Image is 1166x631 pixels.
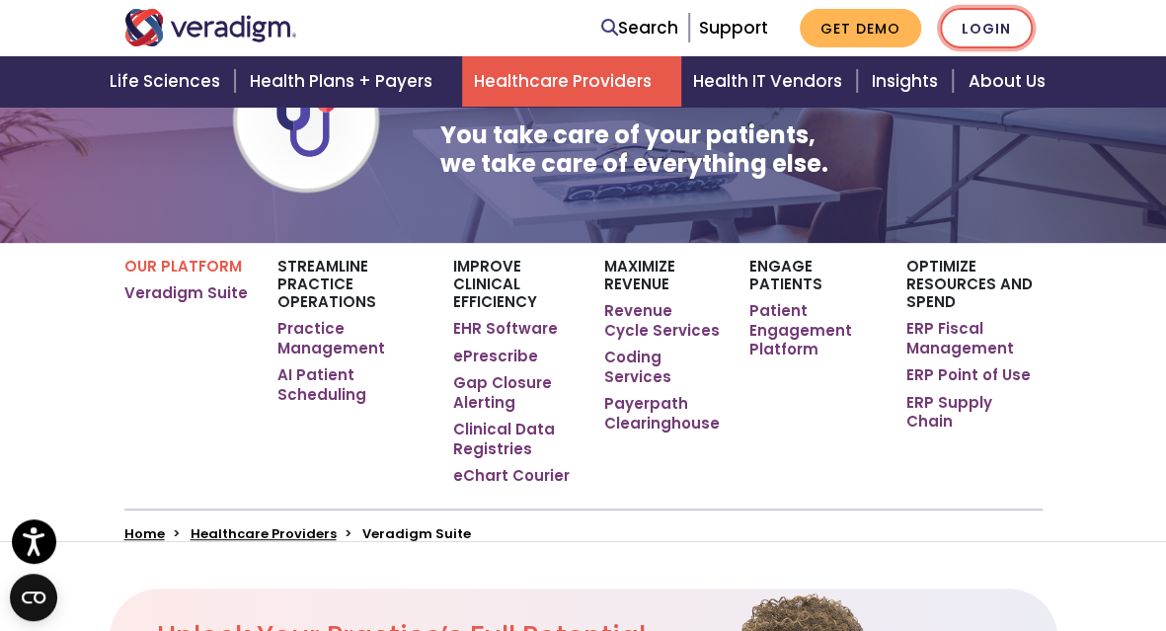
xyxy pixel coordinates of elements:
[439,121,827,179] h1: You take care of your patients, we take care of everything else.
[453,347,538,366] a: ePrescribe
[681,56,860,107] a: Health IT Vendors
[860,56,956,107] a: Insights
[906,365,1031,385] a: ERP Point of Use
[191,524,337,543] a: Healthcare Providers
[453,373,575,412] a: Gap Closure Alerting
[453,420,575,458] a: Clinical Data Registries
[604,301,720,340] a: Revenue Cycle Services
[98,56,238,107] a: Life Sciences
[604,348,720,386] a: Coding Services
[749,301,877,359] a: Patient Engagement Platform
[10,574,57,621] button: Open CMP widget
[124,283,248,303] a: Veradigm Suite
[699,16,768,39] a: Support
[956,56,1068,107] a: About Us
[453,319,558,339] a: EHR Software
[601,15,678,41] a: Search
[277,365,424,404] a: AI Patient Scheduling
[453,466,570,486] a: eChart Courier
[124,524,165,543] a: Home
[906,319,1043,357] a: ERP Fiscal Management
[800,9,921,47] a: Get Demo
[124,9,297,46] img: Veradigm logo
[940,8,1033,48] a: Login
[906,393,1043,432] a: ERP Supply Chain
[604,394,720,433] a: Payerpath Clearinghouse
[277,319,424,357] a: Practice Management
[238,56,462,107] a: Health Plans + Payers
[462,56,681,107] a: Healthcare Providers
